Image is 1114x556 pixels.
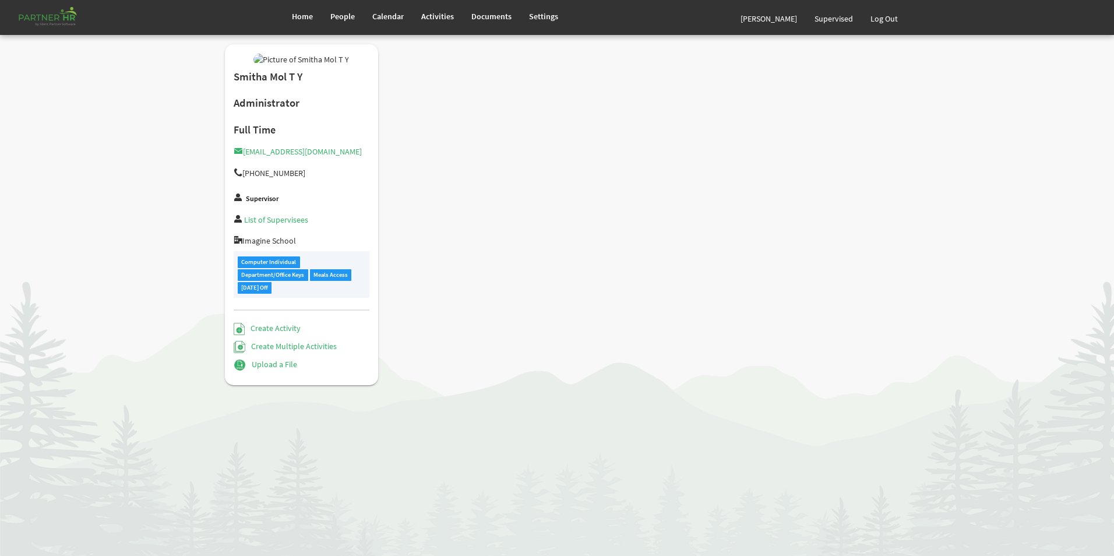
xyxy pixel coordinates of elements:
[732,2,806,35] a: [PERSON_NAME]
[253,54,349,65] img: Picture of Smitha Mol T Y
[234,146,362,157] a: [EMAIL_ADDRESS][DOMAIN_NAME]
[234,236,369,245] h5: Imagine School
[421,11,454,22] span: Activities
[238,256,300,268] div: Computer Individual
[471,11,512,22] span: Documents
[234,341,337,351] a: Create Multiple Activities
[330,11,355,22] span: People
[238,282,272,293] div: [DATE] Off
[234,359,297,370] a: Upload a File
[234,71,369,83] h2: Smitha Mol T Y
[234,97,369,110] h2: Administrator
[529,11,558,22] span: Settings
[234,323,245,335] img: Create Activity
[292,11,313,22] span: Home
[862,2,907,35] a: Log Out
[238,269,308,280] div: Department/Office Keys
[310,269,352,280] div: Meals Access
[244,214,308,225] a: List of Supervisees
[815,13,853,24] span: Supervised
[234,323,301,333] a: Create Activity
[372,11,404,22] span: Calendar
[234,124,369,136] h4: Full Time
[246,195,278,203] label: Supervisor
[234,359,246,371] img: Upload a File
[806,2,862,35] a: Supervised
[234,341,245,353] img: Create Multiple Activities
[234,168,369,178] h5: [PHONE_NUMBER]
